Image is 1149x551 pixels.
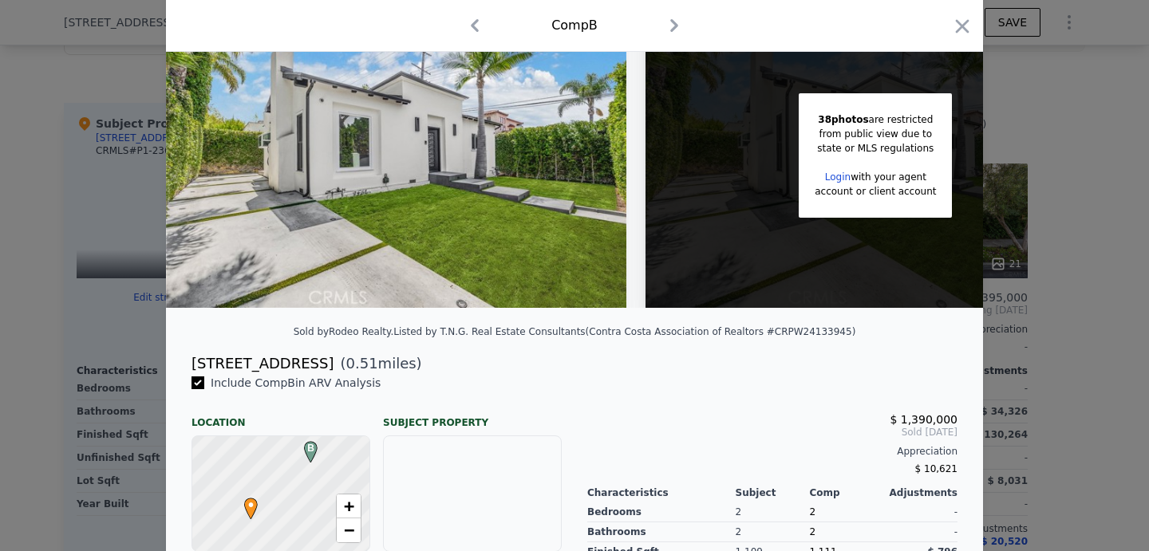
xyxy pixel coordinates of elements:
[851,171,926,183] span: with your agent
[809,486,883,499] div: Comp
[337,494,361,518] a: Zoom in
[587,522,736,542] div: Bathrooms
[587,502,736,522] div: Bedrooms
[204,376,387,389] span: Include Comp B in ARV Analysis
[890,413,958,426] span: $ 1,390,000
[736,502,810,522] div: 2
[587,445,958,458] div: Appreciation
[915,463,958,474] span: $ 10,621
[166,2,626,308] img: Property Img
[809,522,883,542] div: 2
[883,502,958,522] div: -
[551,16,598,35] div: Comp B
[191,403,370,429] div: Location
[240,493,262,517] span: •
[815,141,936,155] div: state or MLS regulations
[587,426,958,439] span: Sold [DATE]
[815,112,936,127] div: are restricted
[344,496,354,516] span: +
[191,352,334,375] div: [STREET_ADDRESS]
[334,352,421,375] span: ( miles)
[587,486,736,499] div: Characteristics
[809,506,815,518] span: 2
[344,520,354,540] span: −
[393,326,855,337] div: Listed by T.N.G. Real Estate Consultants (Contra Costa Association of Realtors #CRPW24133945)
[815,184,936,199] div: account or client account
[736,486,810,499] div: Subject
[883,522,958,542] div: -
[300,441,322,455] span: B
[240,498,250,507] div: •
[736,522,810,542] div: 2
[883,486,958,499] div: Adjustments
[818,114,868,125] span: 38 photos
[815,127,936,141] div: from public view due to
[346,355,378,372] span: 0.51
[337,518,361,542] a: Zoom out
[294,326,394,337] div: Sold by Rodeo Realty .
[300,441,310,451] div: B
[383,403,562,429] div: Subject Property
[825,171,851,183] a: Login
